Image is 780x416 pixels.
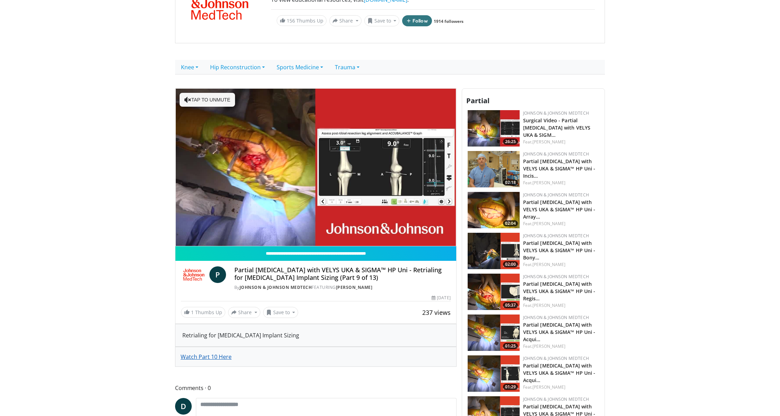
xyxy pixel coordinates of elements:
[468,355,520,392] a: 01:29
[503,384,518,390] span: 01:29
[271,60,329,74] a: Sports Medicine
[234,266,451,281] h4: Partial [MEDICAL_DATA] with VELYS UKA & SIGMA™ HP Uni - Retrialing for [MEDICAL_DATA] Implant Siz...
[468,233,520,269] img: 10880183-925c-4d1d-aa73-511a6d8478f5.png.150x105_q85_crop-smart_upscale.png
[468,355,520,392] img: dd3a4334-c556-4f04-972a-bd0a847124c3.png.150x105_q85_crop-smart_upscale.png
[532,221,565,227] a: [PERSON_NAME]
[175,398,192,415] a: D
[523,302,599,309] div: Feat.
[503,220,518,227] span: 02:04
[434,18,463,24] a: 1914 followers
[191,309,194,316] span: 1
[503,343,518,349] span: 01:25
[336,284,373,290] a: [PERSON_NAME]
[523,139,599,145] div: Feat.
[468,315,520,351] img: e08a7d39-3b34-4ac3-abe8-53cc16b57bb7.png.150x105_q85_crop-smart_upscale.png
[523,343,599,349] div: Feat.
[532,302,565,308] a: [PERSON_NAME]
[468,192,520,228] img: de91269e-dc9f-44d3-9315-4c54a60fc0f6.png.150x105_q85_crop-smart_upscale.png
[503,261,518,267] span: 02:00
[329,15,362,26] button: Share
[532,262,565,267] a: [PERSON_NAME]
[523,180,599,186] div: Feat.
[523,117,591,138] a: Surgical Video - Partial [MEDICAL_DATA] with VELYS UKA & SIGM…
[468,233,520,269] a: 02:00
[468,274,520,310] a: 05:37
[532,343,565,349] a: [PERSON_NAME]
[523,221,599,227] div: Feat.
[523,262,599,268] div: Feat.
[468,274,520,310] img: a774e0b8-2510-427c-a800-81b67bfb6776.png.150x105_q85_crop-smart_upscale.png
[523,362,596,383] a: Partial [MEDICAL_DATA] with VELYS UKA & SIGMA™ HP Uni - Acqui…
[329,60,365,74] a: Trauma
[523,110,589,116] a: Johnson & Johnson MedTech
[523,158,596,179] a: Partial [MEDICAL_DATA] with VELYS UKA & SIGMA™ HP Uni - Incis…
[180,93,235,107] button: Tap to unmute
[277,15,327,26] a: 156 Thumbs Up
[234,284,451,291] div: By FEATURING
[523,396,589,402] a: Johnson & Johnson MedTech
[466,96,489,105] span: Partial
[468,192,520,228] a: 02:04
[523,192,589,198] a: Johnson & Johnson MedTech
[468,315,520,351] a: 01:25
[523,233,589,239] a: Johnson & Johnson MedTech
[503,179,518,186] span: 02:18
[523,199,596,220] a: Partial [MEDICAL_DATA] with VELYS UKA & SIGMA™ HP Uni - Array…
[523,274,589,280] a: Johnson & Johnson MedTech
[503,139,518,145] span: 26:25
[432,295,450,301] div: [DATE]
[204,60,271,74] a: Hip Reconstruction
[181,353,232,361] a: Watch Part 10 Here
[503,302,518,308] span: 05:37
[523,240,596,261] a: Partial [MEDICAL_DATA] with VELYS UKA & SIGMA™ HP Uni - Bony…
[532,384,565,390] a: [PERSON_NAME]
[402,15,432,26] button: Follow
[364,15,400,26] button: Save to
[523,321,596,343] a: Partial [MEDICAL_DATA] with VELYS UKA & SIGMA™ HP Uni - Acqui…
[181,266,207,283] img: Johnson & Johnson MedTech
[523,151,589,157] a: Johnson & Johnson MedTech
[468,151,520,187] img: 54cbb26e-ac4b-4a39-a481-95817778ae11.png.150x105_q85_crop-smart_upscale.png
[523,281,596,302] a: Partial [MEDICAL_DATA] with VELYS UKA & SIGMA™ HP Uni - Regis…
[523,384,599,390] div: Feat.
[422,308,451,317] span: 237 views
[175,383,457,392] span: Comments 0
[175,89,456,247] video-js: Video Player
[209,266,226,283] a: P
[468,110,520,147] a: 26:25
[532,139,565,145] a: [PERSON_NAME]
[181,307,225,318] a: 1 Thumbs Up
[175,60,204,74] a: Knee
[287,17,295,24] span: 156
[240,284,312,290] a: Johnson & Johnson MedTech
[523,315,589,320] a: Johnson & Johnson MedTech
[175,324,456,346] div: Retrialing for [MEDICAL_DATA] Implant Sizing
[468,151,520,187] a: 02:18
[532,180,565,186] a: [PERSON_NAME]
[468,110,520,147] img: 470f1708-61b8-42d5-b262-e720e03fa3ff.150x105_q85_crop-smart_upscale.jpg
[228,307,260,318] button: Share
[523,355,589,361] a: Johnson & Johnson MedTech
[263,307,298,318] button: Save to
